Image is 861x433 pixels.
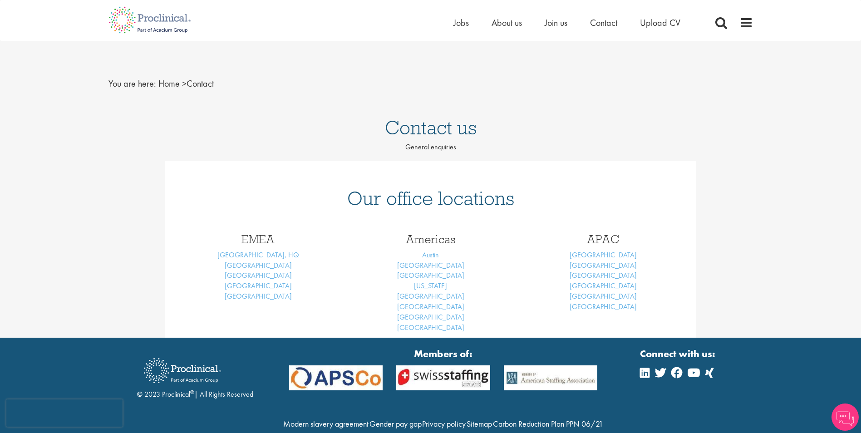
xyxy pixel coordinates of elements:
a: Privacy policy [422,418,466,429]
a: [GEOGRAPHIC_DATA] [570,261,637,270]
a: [GEOGRAPHIC_DATA] [397,271,464,280]
a: [GEOGRAPHIC_DATA] [570,291,637,301]
a: [GEOGRAPHIC_DATA] [397,302,464,311]
a: Gender pay gap [369,418,422,429]
h3: Americas [351,233,510,245]
a: [GEOGRAPHIC_DATA] [570,250,637,260]
h1: Our office locations [179,188,683,208]
a: [GEOGRAPHIC_DATA] [570,271,637,280]
a: [GEOGRAPHIC_DATA], HQ [217,250,299,260]
sup: ® [190,389,194,396]
a: [GEOGRAPHIC_DATA] [397,323,464,332]
strong: Connect with us: [640,347,717,361]
span: > [182,78,187,89]
a: Jobs [453,17,469,29]
img: APSCo [282,365,390,390]
iframe: reCAPTCHA [6,399,123,427]
a: Join us [545,17,567,29]
span: You are here: [108,78,156,89]
a: Carbon Reduction Plan PPN 06/21 [493,418,603,429]
img: APSCo [389,365,497,390]
a: About us [492,17,522,29]
a: Upload CV [640,17,680,29]
a: breadcrumb link to Home [158,78,180,89]
a: [GEOGRAPHIC_DATA] [225,261,292,270]
img: Chatbot [831,403,859,431]
a: Modern slavery agreement [283,418,369,429]
a: Sitemap [467,418,492,429]
div: © 2023 Proclinical | All Rights Reserved [137,351,253,400]
a: [GEOGRAPHIC_DATA] [397,261,464,270]
a: Contact [590,17,617,29]
a: [GEOGRAPHIC_DATA] [570,302,637,311]
img: Proclinical Recruitment [137,352,228,389]
a: [GEOGRAPHIC_DATA] [570,281,637,290]
a: [US_STATE] [414,281,447,290]
a: [GEOGRAPHIC_DATA] [397,312,464,322]
a: [GEOGRAPHIC_DATA] [225,281,292,290]
a: Austin [422,250,439,260]
span: Contact [158,78,214,89]
a: [GEOGRAPHIC_DATA] [225,291,292,301]
a: [GEOGRAPHIC_DATA] [397,291,464,301]
a: [GEOGRAPHIC_DATA] [225,271,292,280]
h3: APAC [524,233,683,245]
h3: EMEA [179,233,338,245]
img: APSCo [497,365,605,390]
strong: Members of: [289,347,598,361]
